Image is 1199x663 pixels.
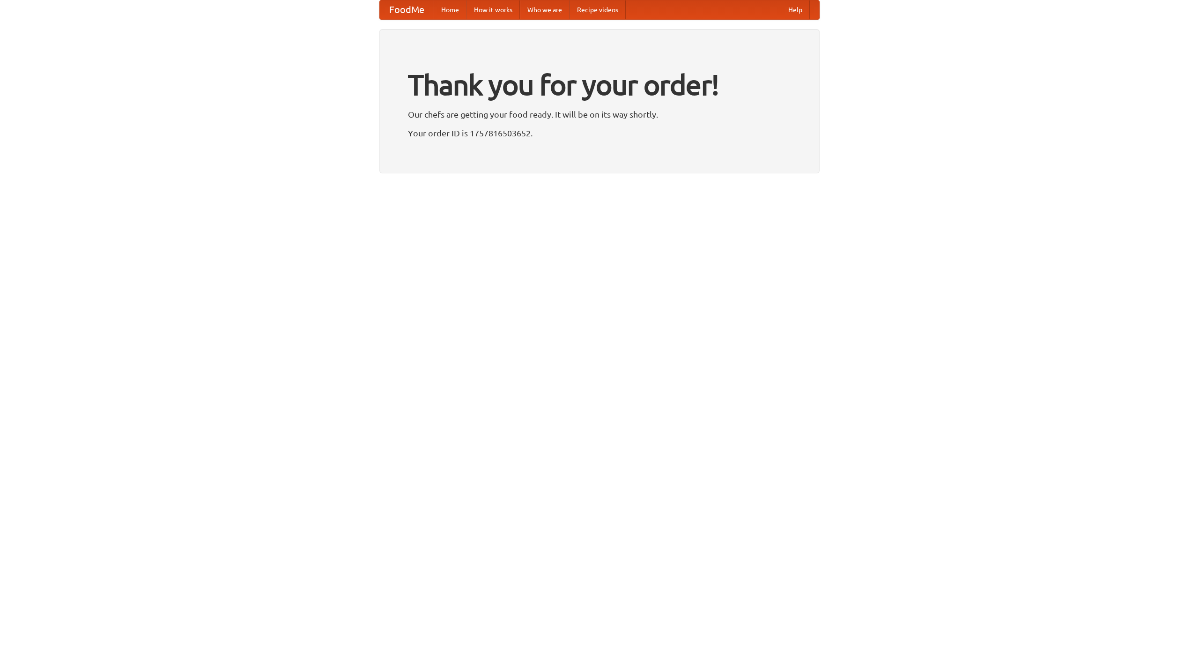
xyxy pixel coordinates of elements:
a: Home [434,0,466,19]
h1: Thank you for your order! [408,62,791,107]
a: Who we are [520,0,570,19]
a: How it works [466,0,520,19]
a: Recipe videos [570,0,626,19]
a: Help [781,0,810,19]
a: FoodMe [380,0,434,19]
p: Your order ID is 1757816503652. [408,126,791,140]
p: Our chefs are getting your food ready. It will be on its way shortly. [408,107,791,121]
